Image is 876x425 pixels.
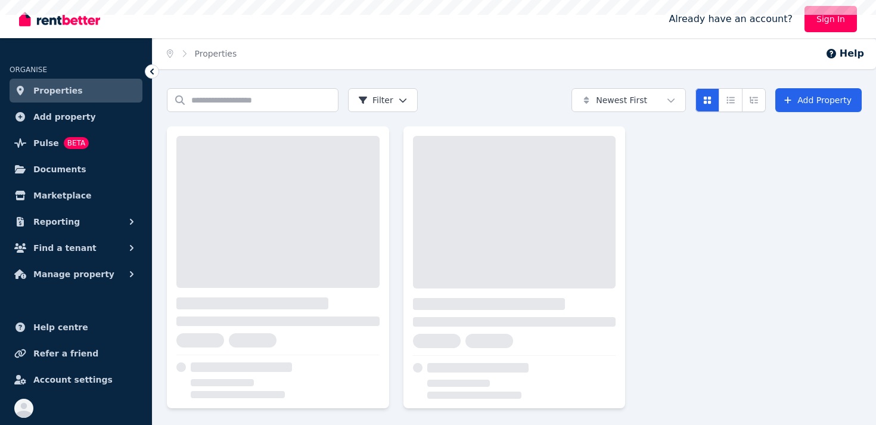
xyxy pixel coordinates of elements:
[669,12,793,26] span: Already have an account?
[195,49,237,58] a: Properties
[10,184,142,207] a: Marketplace
[33,188,91,203] span: Marketplace
[10,131,142,155] a: PulseBETA
[10,368,142,392] a: Account settings
[10,342,142,365] a: Refer a friend
[33,320,88,334] span: Help centre
[742,88,766,112] button: Expanded list view
[10,262,142,286] button: Manage property
[10,236,142,260] button: Find a tenant
[596,94,647,106] span: Newest First
[33,267,114,281] span: Manage property
[695,88,719,112] button: Card view
[33,136,59,150] span: Pulse
[33,215,80,229] span: Reporting
[348,88,418,112] button: Filter
[33,162,86,176] span: Documents
[10,105,142,129] a: Add property
[19,10,100,28] img: RentBetter
[10,210,142,234] button: Reporting
[719,88,743,112] button: Compact list view
[571,88,686,112] button: Newest First
[33,83,83,98] span: Properties
[33,346,98,361] span: Refer a friend
[825,46,864,61] button: Help
[33,241,97,255] span: Find a tenant
[10,157,142,181] a: Documents
[10,315,142,339] a: Help centre
[10,79,142,103] a: Properties
[64,137,89,149] span: BETA
[804,6,857,32] a: Sign In
[695,88,766,112] div: View options
[153,38,251,69] nav: Breadcrumb
[33,110,96,124] span: Add property
[775,88,862,112] a: Add Property
[358,94,393,106] span: Filter
[33,373,113,387] span: Account settings
[10,66,47,74] span: ORGANISE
